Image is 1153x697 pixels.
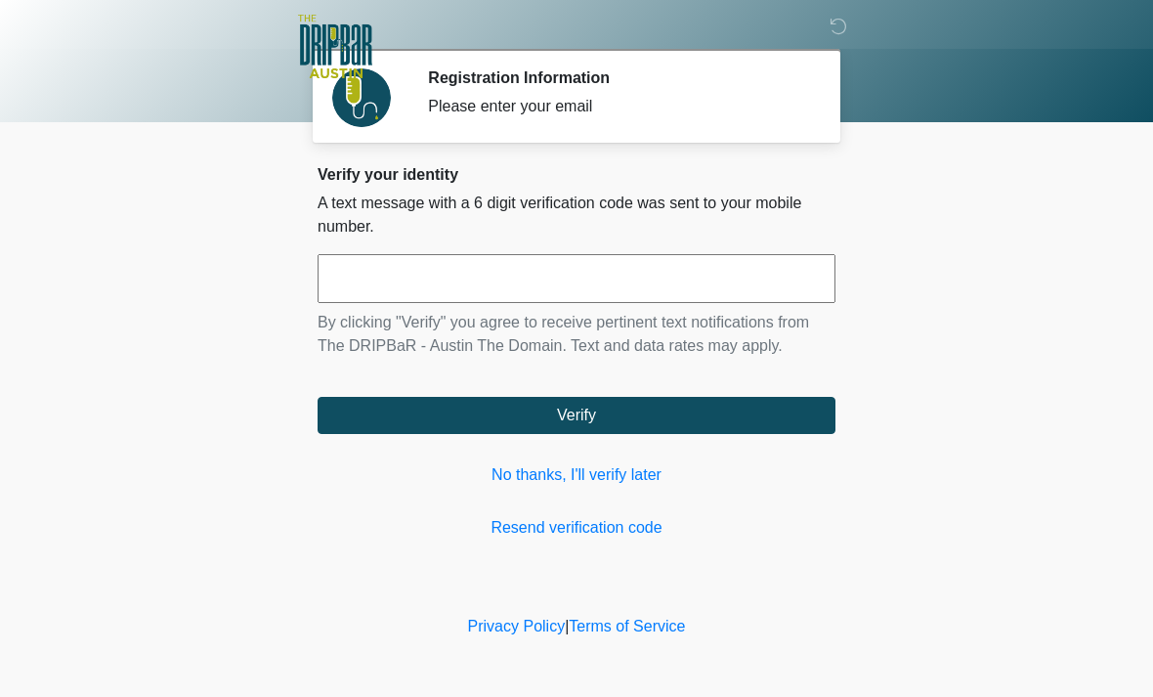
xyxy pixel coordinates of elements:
button: Verify [318,397,835,434]
div: Please enter your email [428,95,806,118]
a: | [565,618,569,634]
a: No thanks, I'll verify later [318,463,835,487]
p: A text message with a 6 digit verification code was sent to your mobile number. [318,192,835,239]
h2: Verify your identity [318,165,835,184]
a: Resend verification code [318,516,835,540]
p: By clicking "Verify" you agree to receive pertinent text notifications from The DRIPBaR - Austin ... [318,311,835,358]
img: The DRIPBaR - Austin The Domain Logo [298,15,372,78]
a: Terms of Service [569,618,685,634]
a: Privacy Policy [468,618,566,634]
img: Agent Avatar [332,68,391,127]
